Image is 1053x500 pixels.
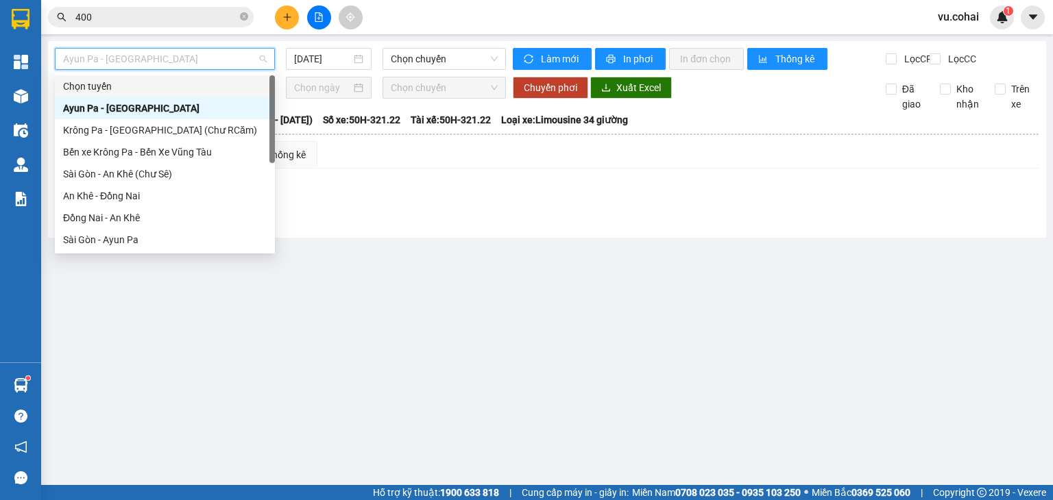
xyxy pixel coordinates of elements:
span: sync [524,54,535,65]
span: Trên xe [1006,82,1039,112]
div: Ayun Pa - Sài Gòn [55,97,275,119]
span: Ayun Pa - Sài Gòn [63,49,267,69]
input: 13/10/2025 [294,51,350,66]
span: close-circle [240,11,248,24]
span: Lọc CC [943,51,978,66]
strong: 0708 023 035 - 0935 103 250 [675,487,801,498]
img: logo-vxr [12,9,29,29]
span: 1 [1006,6,1010,16]
span: | [509,485,511,500]
button: aim [339,5,363,29]
div: Krông Pa - Sài Gòn (Chư RCăm) [55,119,275,141]
span: printer [606,54,618,65]
span: search [57,12,66,22]
span: aim [346,12,355,22]
div: Sài Gòn - Ayun Pa [55,229,275,251]
span: message [14,471,27,484]
button: syncLàm mới [513,48,592,70]
div: Sài Gòn - Ayun Pa [63,232,267,247]
span: Làm mới [541,51,581,66]
div: Krông Pa - [GEOGRAPHIC_DATA] (Chư RCăm) [63,123,267,138]
span: Loại xe: Limousine 34 giường [501,112,628,127]
span: Chọn chuyến [391,49,498,69]
button: plus [275,5,299,29]
span: Số xe: 50H-321.22 [323,112,400,127]
span: Đã giao [897,82,930,112]
span: Chọn chuyến [391,77,498,98]
h2: 93VNGJQE [6,42,75,64]
span: Tài xế: 50H-321.22 [411,112,491,127]
button: printerIn phơi [595,48,666,70]
img: warehouse-icon [14,123,28,138]
img: dashboard-icon [14,55,28,69]
input: Chọn ngày [294,80,350,95]
span: Miền Bắc [812,485,910,500]
button: caret-down [1021,5,1045,29]
div: Sài Gòn - An Khê (Chư Sê) [55,163,275,185]
img: warehouse-icon [14,158,28,172]
button: downloadXuất Excel [590,77,672,99]
b: Cô Hai [35,10,92,30]
img: warehouse-icon [14,378,28,392]
button: In đơn chọn [669,48,744,70]
span: Gửi: 0865844295 [123,52,234,68]
span: In phơi [623,51,655,66]
div: Chọn tuyến [55,75,275,97]
button: Chuyển phơi [513,77,588,99]
span: xe [123,95,144,118]
div: An Khê - Đồng Nai [63,188,267,203]
img: solution-icon [14,192,28,206]
span: notification [14,440,27,453]
span: Thống kê [775,51,816,66]
span: Cung cấp máy in - giấy in: [522,485,629,500]
sup: 1 [26,376,30,380]
div: Sài Gòn - An Khê (Chư Sê) [63,166,267,182]
sup: 1 [1004,6,1013,16]
div: An Khê - Đồng Nai [55,185,275,207]
span: caret-down [1027,11,1039,23]
img: warehouse-icon [14,89,28,103]
span: [DATE] 14:13 [123,37,173,47]
span: question-circle [14,410,27,423]
button: file-add [307,5,331,29]
span: Kho nhận [951,82,984,112]
span: plus [282,12,292,22]
div: Ayun Pa - [GEOGRAPHIC_DATA] [63,101,267,116]
span: vu.cohai [927,8,990,25]
span: copyright [977,488,987,497]
button: bar-chartThống kê [747,48,827,70]
span: file-add [314,12,324,22]
span: close-circle [240,12,248,21]
span: | [921,485,923,500]
div: Bến xe Krông Pa - Bến Xe Vũng Tàu [63,145,267,160]
img: icon-new-feature [996,11,1008,23]
span: Lọc CR [899,51,934,66]
div: Đồng Nai - An Khê [63,210,267,225]
span: ⚪️ [804,490,808,495]
span: Miền Nam [632,485,801,500]
div: Bến xe Krông Pa - Bến Xe Vũng Tàu [55,141,275,163]
span: Bến xe Miền Đông [123,75,239,91]
div: Đồng Nai - An Khê [55,207,275,229]
span: Hỗ trợ kỹ thuật: [373,485,499,500]
div: Chọn tuyến [63,79,267,94]
span: bar-chart [758,54,770,65]
input: Tìm tên, số ĐT hoặc mã đơn [75,10,237,25]
strong: 1900 633 818 [440,487,499,498]
strong: 0369 525 060 [851,487,910,498]
div: Thống kê [267,147,306,162]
